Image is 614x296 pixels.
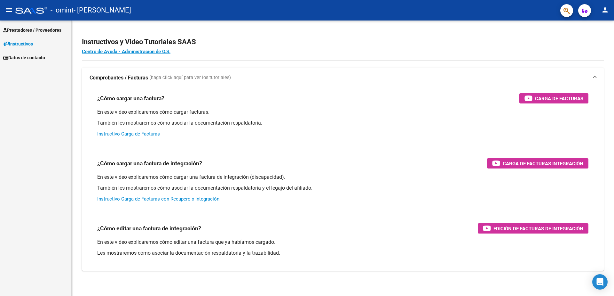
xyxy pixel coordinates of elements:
h2: Instructivos y Video Tutoriales SAAS [82,36,604,48]
p: Les mostraremos cómo asociar la documentación respaldatoria y la trazabilidad. [97,250,588,257]
span: Carga de Facturas [535,95,583,103]
p: En este video explicaremos cómo cargar una factura de integración (discapacidad). [97,174,588,181]
span: Instructivos [3,40,33,47]
h3: ¿Cómo cargar una factura? [97,94,164,103]
span: - omint [51,3,74,17]
p: También les mostraremos cómo asociar la documentación respaldatoria y el legajo del afiliado. [97,185,588,192]
a: Centro de Ayuda - Administración de O.S. [82,49,170,54]
span: Edición de Facturas de integración [493,225,583,233]
a: Instructivo Carga de Facturas [97,131,160,137]
mat-icon: person [601,6,609,14]
button: Carga de Facturas [519,93,588,103]
span: (haga click aquí para ver los tutoriales) [149,74,231,81]
mat-icon: menu [5,6,13,14]
h3: ¿Cómo cargar una factura de integración? [97,159,202,168]
mat-expansion-panel-header: Comprobantes / Facturas (haga click aquí para ver los tutoriales) [82,68,604,88]
div: Comprobantes / Facturas (haga click aquí para ver los tutoriales) [82,88,604,271]
button: Carga de Facturas Integración [487,158,588,169]
p: También les mostraremos cómo asociar la documentación respaldatoria. [97,119,588,127]
span: Prestadores / Proveedores [3,27,61,34]
p: En este video explicaremos cómo cargar facturas. [97,109,588,116]
p: En este video explicaremos cómo editar una factura que ya habíamos cargado. [97,239,588,246]
div: Open Intercom Messenger [592,274,608,290]
button: Edición de Facturas de integración [478,223,588,234]
h3: ¿Cómo editar una factura de integración? [97,224,201,233]
a: Instructivo Carga de Facturas con Recupero x Integración [97,196,219,202]
span: Datos de contacto [3,54,45,61]
strong: Comprobantes / Facturas [90,74,148,81]
span: Carga de Facturas Integración [503,160,583,168]
span: - [PERSON_NAME] [74,3,131,17]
